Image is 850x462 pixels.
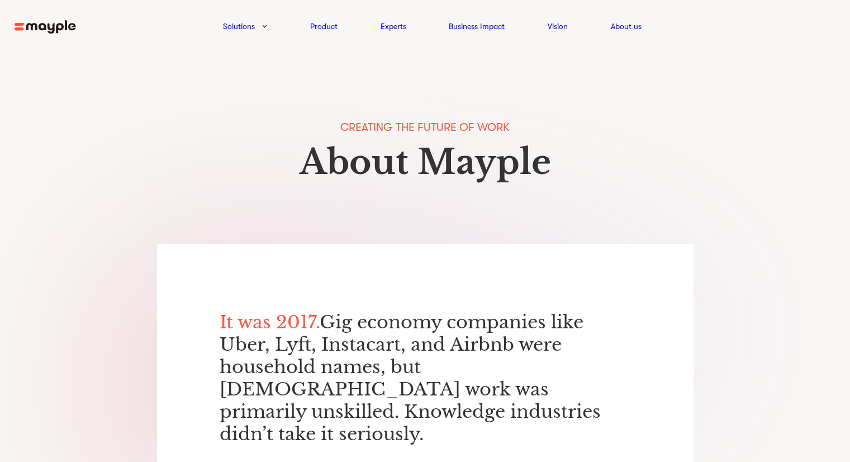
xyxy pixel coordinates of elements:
a: Solutions [223,20,255,33]
a: Business Impact [449,20,505,33]
a: Product [310,20,338,33]
p: Gig economy companies like Uber, Lyft, Instacart, and Airbnb were household names, but [DEMOGRAPH... [220,311,631,445]
img: arrow-down [262,25,267,28]
img: mayple-logo [15,20,76,34]
a: Vision [548,20,568,33]
a: Experts [381,20,406,33]
span: It was 2017. [220,311,320,333]
a: About us [611,20,642,33]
